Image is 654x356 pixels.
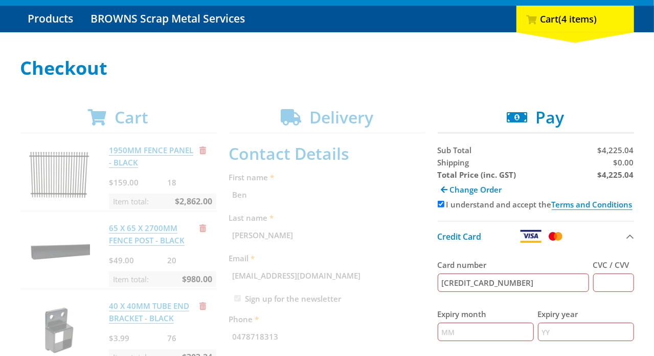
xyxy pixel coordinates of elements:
[597,170,634,180] strong: $4,225.04
[438,323,534,341] input: MM
[547,230,565,243] img: Mastercard
[438,308,534,320] label: Expiry month
[438,145,472,155] span: Sub Total
[516,6,634,32] div: Cart
[438,231,482,242] span: Credit Card
[593,259,634,271] label: CVC / CVV
[520,230,542,243] img: Visa
[597,145,634,155] span: $4,225.04
[438,201,444,207] input: Please accept the terms and conditions.
[438,259,589,271] label: Card number
[438,170,516,180] strong: Total Price (inc. GST)
[438,221,634,251] button: Credit Card
[538,323,634,341] input: YY
[20,6,81,32] a: Go to the Products page
[613,157,634,167] span: $0.00
[450,184,502,195] span: Change Order
[438,181,506,198] a: Change Order
[552,199,633,210] a: Terms and Conditions
[446,199,633,210] label: I understand and accept the
[559,13,597,25] span: (4 items)
[83,6,253,32] a: Go to the BROWNS Scrap Metal Services page
[538,308,634,320] label: Expiry year
[20,58,634,78] h1: Checkout
[438,157,469,167] span: Shipping
[536,106,565,128] span: Pay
